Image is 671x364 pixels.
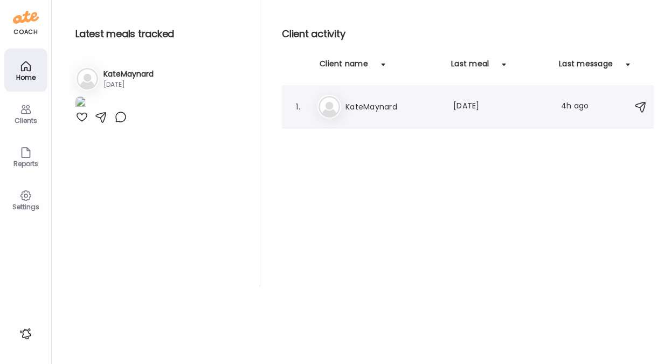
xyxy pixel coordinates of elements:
[453,100,548,113] div: [DATE]
[6,74,45,81] div: Home
[451,58,489,75] div: Last meal
[6,117,45,124] div: Clients
[6,203,45,210] div: Settings
[75,96,86,111] img: images%2FCIgFzggg5adwxhZDfsPyIokDCEN2%2FIBatZRoTGaRYLcW0ovRA%2Ftca6bMmXIppJWLl3Fat8_1080
[292,100,305,113] div: 1.
[13,9,39,26] img: ate
[75,26,243,42] h2: Latest meals tracked
[320,58,368,75] div: Client name
[319,96,340,118] img: bg-avatar-default.svg
[561,100,603,113] div: 4h ago
[345,100,440,113] h3: KateMaynard
[6,160,45,167] div: Reports
[77,68,98,90] img: bg-avatar-default.svg
[103,80,154,90] div: [DATE]
[103,68,154,80] h3: KateMaynard
[559,58,613,75] div: Last message
[13,28,38,37] div: coach
[282,26,654,42] h2: Client activity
